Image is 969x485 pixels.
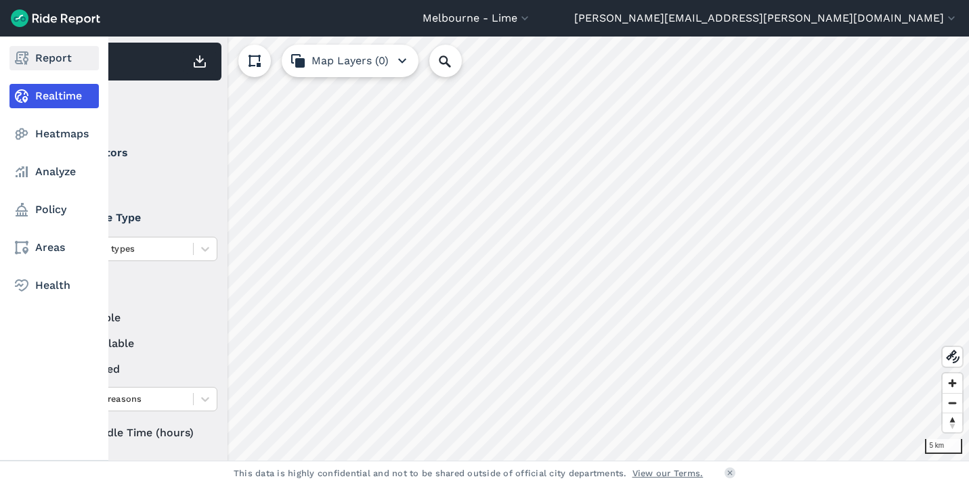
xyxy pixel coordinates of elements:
div: 5 km [925,439,962,454]
button: Zoom in [943,373,962,393]
summary: Vehicle Type [55,199,215,237]
canvas: Map [43,37,969,461]
a: Realtime [9,84,99,108]
input: Search Location or Vehicles [429,45,483,77]
summary: Operators [55,134,215,172]
a: Areas [9,235,99,260]
summary: Status [55,272,215,310]
a: Analyze [9,160,99,184]
label: Lime [55,172,217,188]
a: Heatmaps [9,122,99,146]
div: Idle Time (hours) [55,421,217,445]
label: reserved [55,361,217,377]
a: View our Terms. [632,467,704,480]
button: Map Layers (0) [282,45,418,77]
a: Report [9,46,99,70]
a: Policy [9,198,99,222]
div: Filter [49,87,221,129]
button: Zoom out [943,393,962,413]
button: Melbourne - Lime [423,10,532,26]
button: [PERSON_NAME][EMAIL_ADDRESS][PERSON_NAME][DOMAIN_NAME] [574,10,958,26]
label: unavailable [55,336,217,352]
button: Reset bearing to north [943,413,962,432]
img: Ride Report [11,9,100,27]
a: Health [9,273,99,298]
label: available [55,310,217,326]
